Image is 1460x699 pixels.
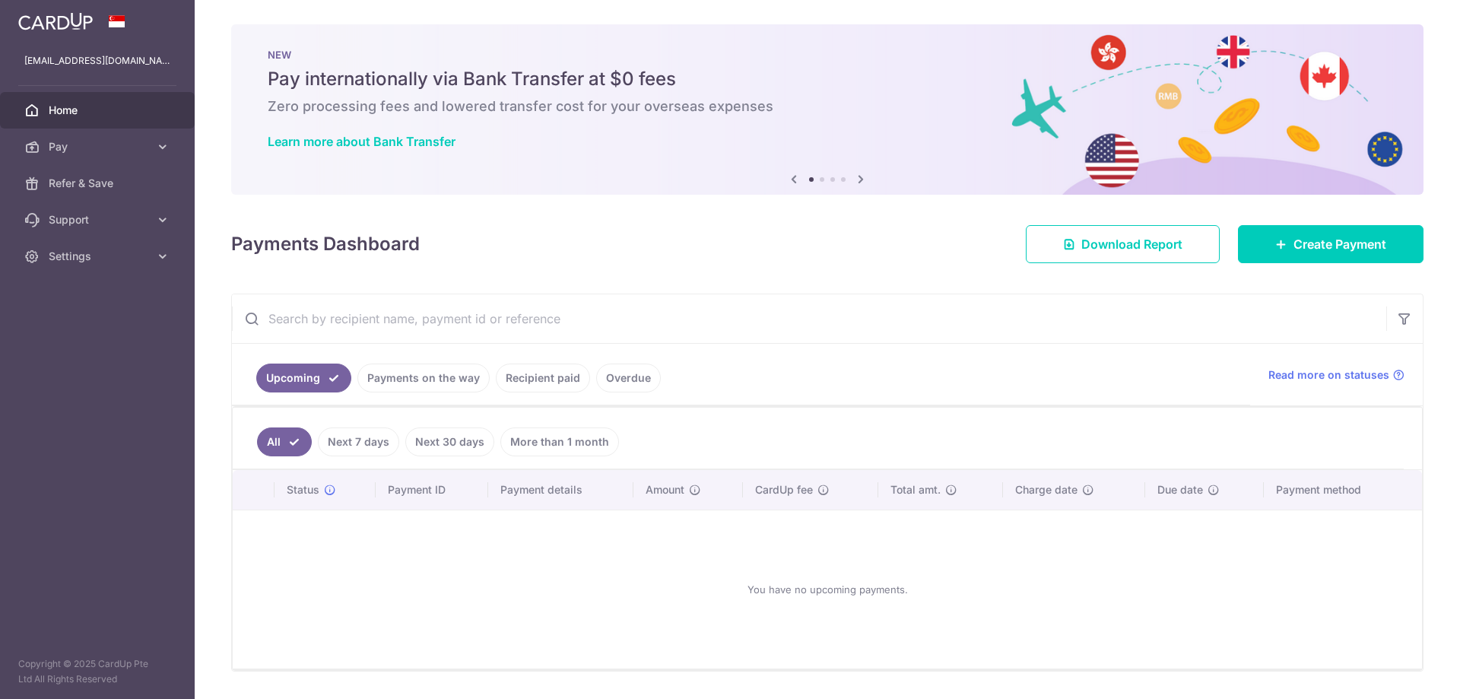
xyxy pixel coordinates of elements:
a: Next 30 days [405,427,494,456]
a: Next 7 days [318,427,399,456]
span: Read more on statuses [1268,367,1389,383]
span: Refer & Save [49,176,149,191]
span: Total amt. [890,482,941,497]
input: Search by recipient name, payment id or reference [232,294,1386,343]
a: Download Report [1026,225,1220,263]
span: Amount [646,482,684,497]
span: Settings [49,249,149,264]
a: Overdue [596,364,661,392]
a: Read more on statuses [1268,367,1404,383]
th: Payment details [488,470,634,510]
a: Create Payment [1238,225,1423,263]
th: Payment method [1264,470,1422,510]
span: Home [49,103,149,118]
a: Payments on the way [357,364,490,392]
span: Charge date [1015,482,1078,497]
th: Payment ID [376,470,488,510]
img: CardUp [18,12,93,30]
span: Create Payment [1293,235,1386,253]
div: You have no upcoming payments. [251,523,1404,656]
a: More than 1 month [500,427,619,456]
a: Recipient paid [496,364,590,392]
a: Learn more about Bank Transfer [268,134,455,149]
span: Due date [1157,482,1203,497]
span: Pay [49,139,149,154]
span: Status [287,482,319,497]
img: Bank transfer banner [231,24,1423,195]
p: NEW [268,49,1387,61]
span: CardUp fee [755,482,813,497]
a: All [257,427,312,456]
h4: Payments Dashboard [231,230,420,258]
h5: Pay internationally via Bank Transfer at $0 fees [268,67,1387,91]
p: [EMAIL_ADDRESS][DOMAIN_NAME] [24,53,170,68]
span: Download Report [1081,235,1182,253]
span: Support [49,212,149,227]
h6: Zero processing fees and lowered transfer cost for your overseas expenses [268,97,1387,116]
a: Upcoming [256,364,351,392]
